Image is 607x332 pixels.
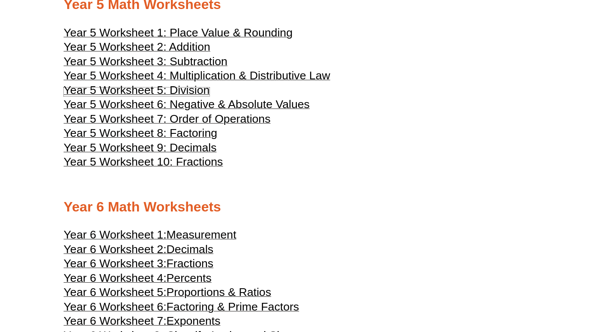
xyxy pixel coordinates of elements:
a: Year 5 Worksheet 2: Addition [64,44,210,53]
span: Year 5 Worksheet 6: Negative & Absolute Values [64,98,310,111]
a: Year 5 Worksheet 1: Place Value & Rounding [64,30,293,39]
span: Year 5 Worksheet 7: Order of Operations [64,112,271,125]
span: Decimals [167,243,214,256]
span: Proportions & Ratios [167,286,271,299]
a: Year 5 Worksheet 10: Fractions [64,159,223,168]
a: Year 5 Worksheet 5: Division [64,88,210,96]
span: Year 6 Worksheet 2: [64,243,167,256]
span: Percents [167,272,212,284]
span: Year 6 Worksheet 5: [64,286,167,299]
a: Year 5 Worksheet 8: Factoring [64,130,218,139]
a: Year 6 Worksheet 5:Proportions & Ratios [64,290,272,298]
span: Year 6 Worksheet 6: [64,300,167,313]
iframe: Chat Widget [464,235,607,332]
span: Factoring & Prime Factors [167,300,299,313]
a: Year 6 Worksheet 2:Decimals [64,247,214,255]
span: Year 5 Worksheet 4: Multiplication & Distributive Law [64,69,330,82]
a: Year 5 Worksheet 6: Negative & Absolute Values [64,102,310,110]
span: Year 5 Worksheet 8: Factoring [64,127,218,139]
a: Year 6 Worksheet 4:Percents [64,275,212,284]
span: Year 6 Worksheet 4: [64,272,167,284]
span: Year 5 Worksheet 10: Fractions [64,155,223,168]
span: Measurement [167,228,236,241]
a: Year 5 Worksheet 7: Order of Operations [64,116,271,125]
a: Year 5 Worksheet 9: Decimals [64,145,217,154]
h2: Year 6 Math Worksheets [64,198,544,216]
a: Year 6 Worksheet 3:Fractions [64,261,214,269]
span: Year 5 Worksheet 9: Decimals [64,141,217,154]
span: Year 6 Worksheet 1: [64,228,167,241]
span: Year 5 Worksheet 5: Division [64,84,210,97]
a: Year 5 Worksheet 4: Multiplication & Distributive Law [64,73,330,81]
a: Year 6 Worksheet 1:Measurement [64,232,236,241]
span: Year 6 Worksheet 3: [64,257,167,270]
span: Year 6 Worksheet 7: [64,314,167,327]
a: Year 5 Worksheet 3: Subtraction [64,59,227,67]
a: Year 6 Worksheet 7:Exponents [64,318,221,327]
span: Year 5 Worksheet 1: Place Value & Rounding [64,26,293,39]
span: Year 5 Worksheet 3: Subtraction [64,55,227,68]
a: Year 6 Worksheet 6:Factoring & Prime Factors [64,304,299,313]
span: Fractions [167,257,214,270]
span: Year 5 Worksheet 2: Addition [64,40,210,53]
span: Exponents [167,314,221,327]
